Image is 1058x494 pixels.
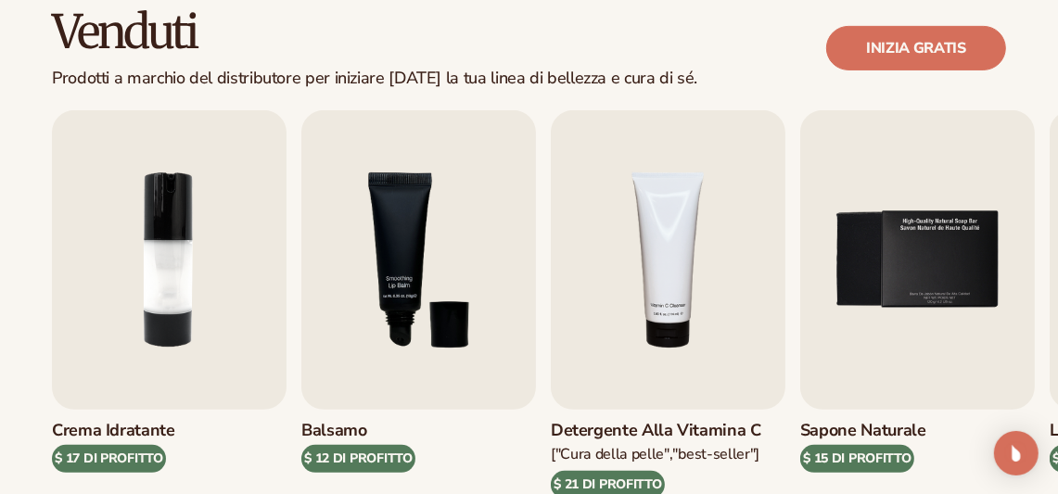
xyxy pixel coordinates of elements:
[551,421,761,441] h3: Detergente alla vitamina C
[52,421,175,441] h3: Crema idratante
[826,26,1006,70] a: Inizia gratis
[800,445,914,473] div: $ 15 DI PROFITTO
[800,421,926,441] h3: Sapone Naturale
[52,69,697,89] div: Prodotti a marchio del distributore per iniziare [DATE] la tua linea di bellezza e cura di sé.
[551,445,761,464] div: ["Cura della pelle","Best-seller"]
[52,445,166,473] div: $ 17 DI PROFITTO
[52,8,697,57] h2: Venduti
[301,445,415,473] div: $ 12 DI PROFITTO
[301,421,415,441] h3: Balsamo
[994,431,1039,475] div: Apri Intercom Messenger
